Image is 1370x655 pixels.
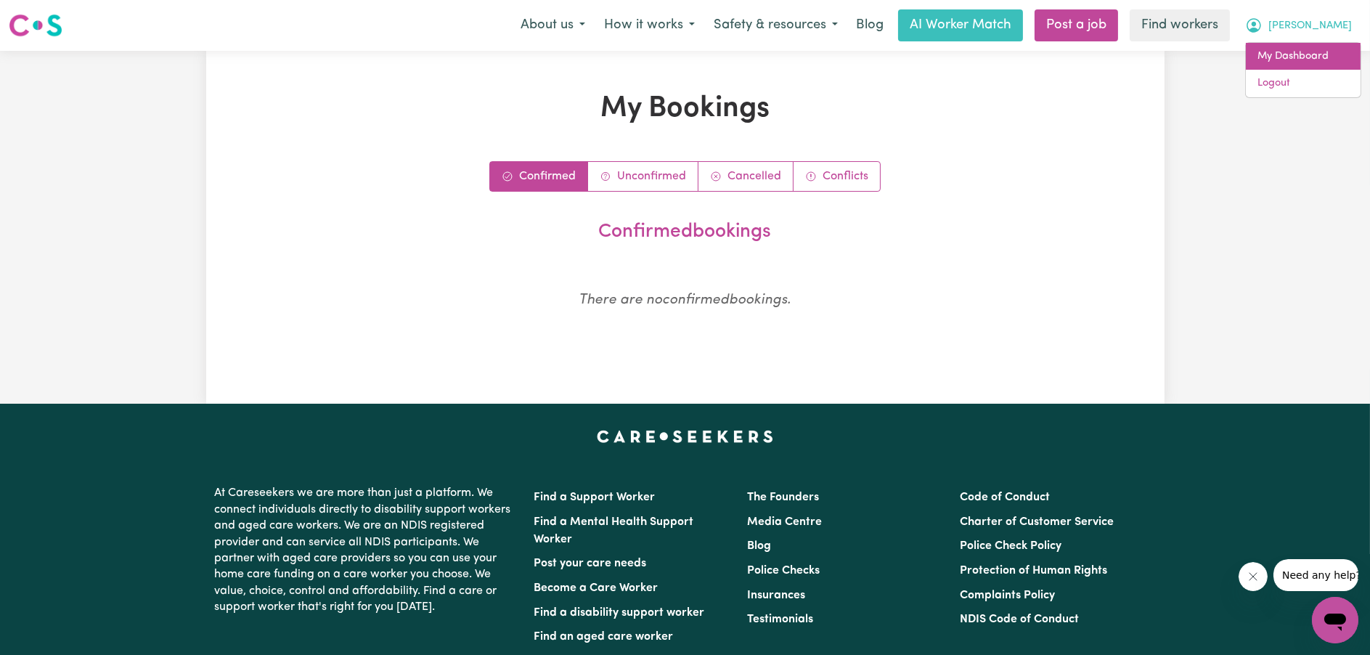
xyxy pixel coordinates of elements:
a: Unconfirmed bookings [588,162,698,191]
a: Cancelled bookings [698,162,794,191]
a: Media Centre [747,516,822,528]
em: There are no confirmed bookings. [579,293,791,307]
span: Need any help? [9,10,88,22]
a: Careseekers home page [597,430,773,442]
p: At Careseekers we are more than just a platform. We connect individuals directly to disability su... [215,479,517,621]
a: Blog [747,540,771,552]
a: Protection of Human Rights [960,565,1107,577]
a: Become a Care Worker [534,582,659,594]
a: Confirmed bookings [490,162,588,191]
a: Police Check Policy [960,540,1061,552]
button: About us [511,10,595,41]
iframe: Message from company [1273,559,1358,591]
a: Conflict bookings [794,162,880,191]
a: Complaints Policy [960,590,1055,601]
a: Find a Mental Health Support Worker [534,516,694,545]
a: Post a job [1035,9,1118,41]
a: Code of Conduct [960,492,1050,503]
span: [PERSON_NAME] [1268,18,1352,34]
a: Find a Support Worker [534,492,656,503]
h2: confirmed bookings [301,221,1070,244]
button: How it works [595,10,704,41]
a: Find a disability support worker [534,607,705,619]
a: Post your care needs [534,558,647,569]
a: NDIS Code of Conduct [960,614,1079,625]
a: Logout [1246,70,1361,97]
button: My Account [1236,10,1361,41]
a: Find workers [1130,9,1230,41]
img: Careseekers logo [9,12,62,38]
a: My Dashboard [1246,43,1361,70]
a: Charter of Customer Service [960,516,1114,528]
a: Careseekers logo [9,9,62,42]
a: Testimonials [747,614,813,625]
h1: My Bookings [295,91,1076,126]
iframe: Close message [1239,562,1268,591]
iframe: Button to launch messaging window [1312,597,1358,643]
a: Blog [847,9,892,41]
button: Safety & resources [704,10,847,41]
a: AI Worker Match [898,9,1023,41]
div: My Account [1245,42,1361,98]
a: Police Checks [747,565,820,577]
a: Insurances [747,590,805,601]
a: The Founders [747,492,819,503]
a: Find an aged care worker [534,631,674,643]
